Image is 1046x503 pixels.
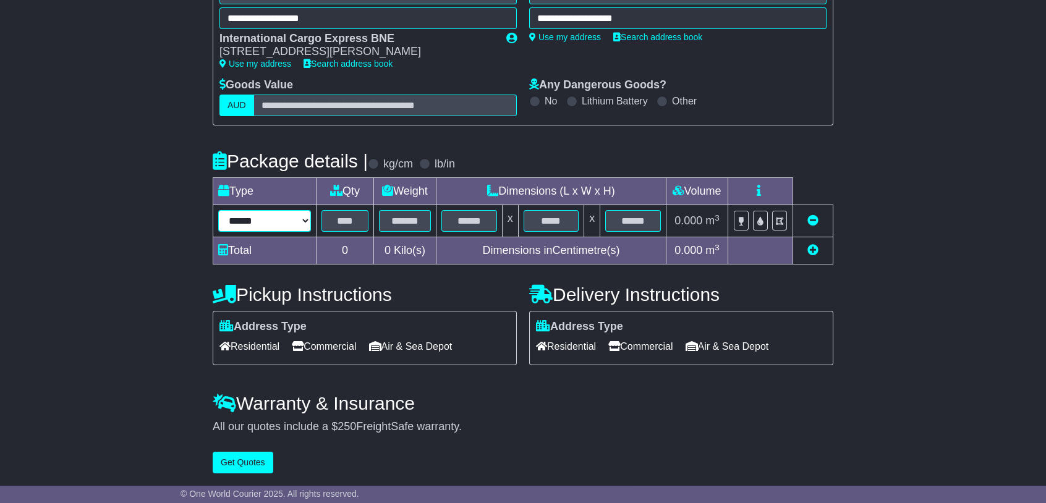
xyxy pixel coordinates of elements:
[219,320,307,334] label: Address Type
[536,337,596,356] span: Residential
[536,320,623,334] label: Address Type
[715,243,720,252] sup: 3
[304,59,393,69] a: Search address book
[213,452,273,473] button: Get Quotes
[213,151,368,171] h4: Package details |
[338,420,356,433] span: 250
[219,78,293,92] label: Goods Value
[436,178,666,205] td: Dimensions (L x W x H)
[213,393,833,413] h4: Warranty & Insurance
[435,158,455,171] label: lb/in
[292,337,356,356] span: Commercial
[219,32,494,46] div: International Cargo Express BNE
[374,237,436,264] td: Kilo(s)
[666,178,728,205] td: Volume
[613,32,702,42] a: Search address book
[374,178,436,205] td: Weight
[686,337,769,356] span: Air & Sea Depot
[582,95,648,107] label: Lithium Battery
[219,337,279,356] span: Residential
[529,284,833,305] h4: Delivery Instructions
[181,489,359,499] span: © One World Courier 2025. All rights reserved.
[672,95,697,107] label: Other
[383,158,413,171] label: kg/cm
[219,59,291,69] a: Use my address
[213,237,317,264] td: Total
[219,95,254,116] label: AUD
[807,244,819,256] a: Add new item
[674,214,702,227] span: 0.000
[436,237,666,264] td: Dimensions in Centimetre(s)
[807,214,819,227] a: Remove this item
[529,78,666,92] label: Any Dangerous Goods?
[385,244,391,256] span: 0
[213,420,833,434] div: All our quotes include a $ FreightSafe warranty.
[529,32,601,42] a: Use my address
[502,205,518,237] td: x
[584,205,600,237] td: x
[705,214,720,227] span: m
[317,178,374,205] td: Qty
[715,213,720,222] sup: 3
[545,95,557,107] label: No
[369,337,453,356] span: Air & Sea Depot
[213,178,317,205] td: Type
[608,337,673,356] span: Commercial
[219,45,494,59] div: [STREET_ADDRESS][PERSON_NAME]
[674,244,702,256] span: 0.000
[213,284,517,305] h4: Pickup Instructions
[705,244,720,256] span: m
[317,237,374,264] td: 0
